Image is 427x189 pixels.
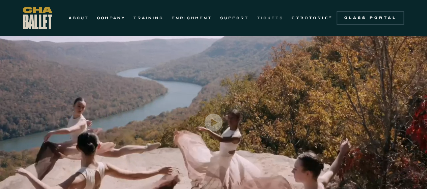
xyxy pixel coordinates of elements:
[23,7,52,29] a: home
[329,15,333,19] sup: ®
[337,11,404,25] a: Class Portal
[292,16,329,20] strong: GYROTONIC
[257,14,284,22] a: TICKETS
[97,14,125,22] a: COMPANY
[133,14,163,22] a: TRAINING
[69,14,89,22] a: ABOUT
[341,15,400,21] div: Class Portal
[220,14,249,22] a: SUPPORT
[292,14,333,22] a: GYROTONIC®
[171,14,212,22] a: ENRICHMENT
